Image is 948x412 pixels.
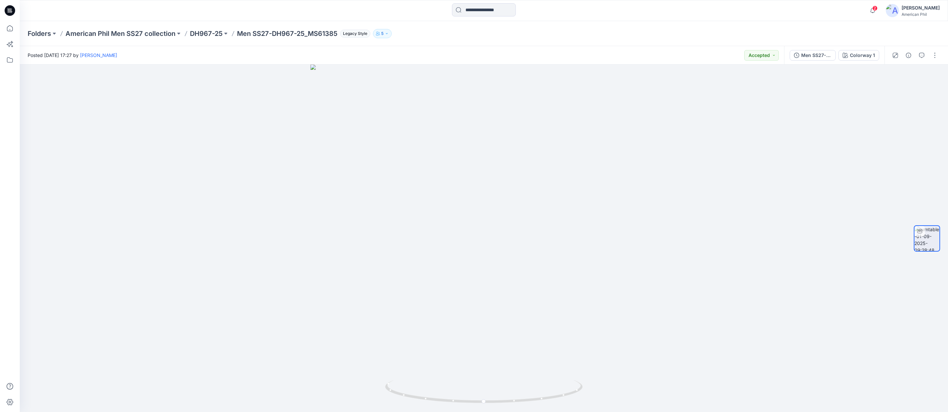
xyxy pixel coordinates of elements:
p: 5 [381,30,383,37]
span: 2 [872,6,878,11]
a: [PERSON_NAME] [80,52,117,58]
img: turntable-01-09-2025-09:28:48 [914,226,939,251]
div: Men SS27-DH967-25_MS61385 [801,52,831,59]
span: Legacy Style [340,30,370,38]
a: American Phil Men SS27 collection [66,29,175,38]
button: Legacy Style [337,29,370,38]
img: avatar [886,4,899,17]
button: Details [903,50,914,61]
a: Folders [28,29,51,38]
a: DH967-25 [190,29,223,38]
button: 5 [373,29,392,38]
span: Posted [DATE] 17:27 by [28,52,117,59]
button: Colorway 1 [838,50,879,61]
button: Men SS27-DH967-25_MS61385 [790,50,836,61]
div: American Phil [902,12,940,17]
div: [PERSON_NAME] [902,4,940,12]
p: Men SS27-DH967-25_MS61385 [237,29,337,38]
div: Colorway 1 [850,52,875,59]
